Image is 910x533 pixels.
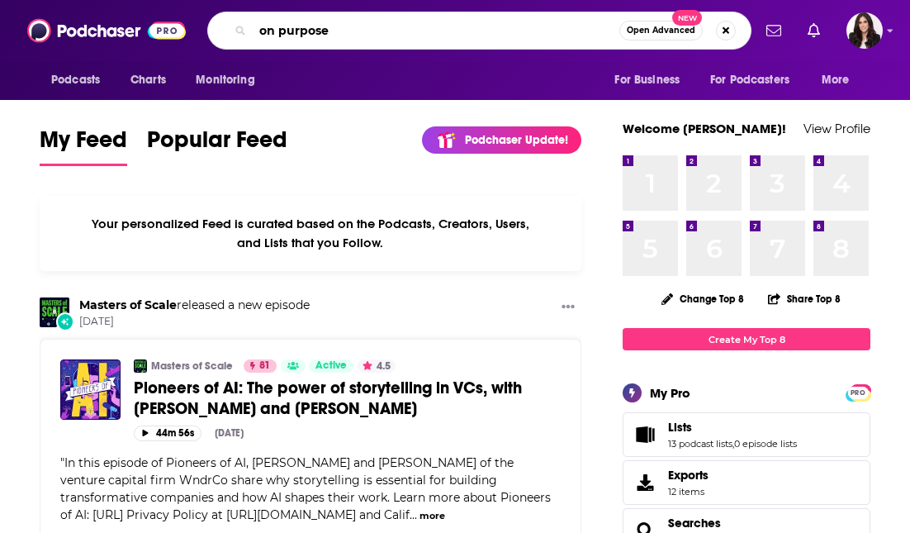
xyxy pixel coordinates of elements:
button: 4.5 [358,359,396,373]
button: open menu [810,64,870,96]
p: Podchaser Update! [465,133,568,147]
a: Show notifications dropdown [760,17,788,45]
button: open menu [603,64,700,96]
button: Show More Button [555,297,581,318]
span: For Business [614,69,680,92]
a: Searches [668,516,721,531]
a: Lists [628,423,661,446]
img: Masters of Scale [40,297,69,327]
button: Open AdvancedNew [619,21,703,40]
span: Pioneers of AI: The power of storytelling in VCs, with [PERSON_NAME] and [PERSON_NAME] [134,378,522,419]
a: Exports [623,460,870,505]
span: " [60,455,551,522]
a: My Feed [40,126,127,166]
img: Masters of Scale [134,359,147,373]
div: Your personalized Feed is curated based on the Podcasts, Creators, Users, and Lists that you Follow. [40,196,581,271]
span: Lists [668,420,692,435]
span: 12 items [668,486,709,497]
span: More [822,69,850,92]
a: Create My Top 8 [623,328,870,350]
a: Masters of Scale [79,297,177,312]
div: New Episode [56,312,74,331]
a: Active [309,359,353,373]
button: open menu [699,64,813,96]
span: Podcasts [51,69,100,92]
span: Monitoring [196,69,254,92]
a: Charts [120,64,176,96]
span: ... [410,507,417,522]
span: Charts [130,69,166,92]
img: Podchaser - Follow, Share and Rate Podcasts [27,15,186,46]
a: 0 episode lists [734,438,797,450]
button: open menu [40,64,121,96]
button: Show profile menu [846,12,883,49]
span: Logged in as RebeccaShapiro [846,12,883,49]
a: Lists [668,420,797,435]
button: Change Top 8 [652,288,754,309]
span: Popular Feed [147,126,287,164]
div: My Pro [650,385,690,401]
span: Lists [623,412,870,457]
input: Search podcasts, credits, & more... [253,17,619,44]
img: Pioneers of AI: The power of storytelling in VCs, with Jeffrey Katzenberg and ChenLi Wang [60,359,121,420]
a: Show notifications dropdown [801,17,827,45]
span: [DATE] [79,315,310,329]
span: PRO [848,387,868,399]
a: PRO [848,386,868,398]
span: Exports [668,468,709,483]
span: New [672,10,702,26]
a: Masters of Scale [151,359,233,373]
a: 13 podcast lists [668,438,732,450]
span: My Feed [40,126,127,164]
span: Exports [628,471,661,494]
a: Pioneers of AI: The power of storytelling in VCs, with [PERSON_NAME] and [PERSON_NAME] [134,378,561,419]
span: In this episode of Pioneers of AI, [PERSON_NAME] and [PERSON_NAME] of the venture capital firm Wn... [60,455,551,522]
span: Open Advanced [627,26,695,35]
button: open menu [184,64,276,96]
div: Search podcasts, credits, & more... [207,12,751,50]
a: 81 [244,359,277,373]
button: more [419,509,445,523]
a: View Profile [803,121,870,136]
h3: released a new episode [79,297,310,313]
button: 44m 56s [134,426,201,441]
span: For Podcasters [710,69,789,92]
a: Popular Feed [147,126,287,166]
span: 81 [259,358,270,374]
div: [DATE] [215,427,244,439]
a: Welcome [PERSON_NAME]! [623,121,786,136]
span: , [732,438,734,450]
img: User Profile [846,12,883,49]
button: Share Top 8 [767,283,841,315]
span: Active [315,358,347,374]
